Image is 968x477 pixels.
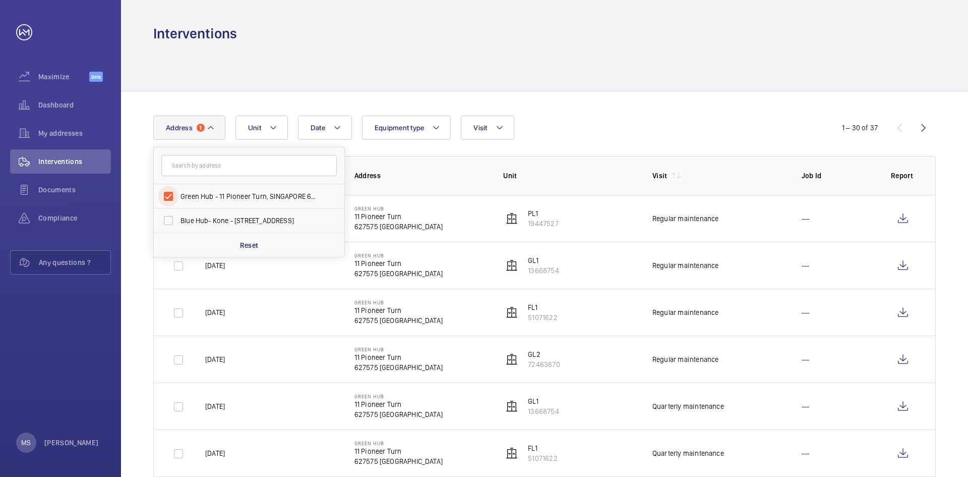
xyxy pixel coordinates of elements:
div: Quarterly maintenance [652,401,724,411]
p: PL1 [528,208,558,219]
p: [PERSON_NAME] [44,438,99,448]
p: 51071622 [528,453,557,463]
img: elevator.svg [506,447,518,459]
span: Maximize [38,72,89,82]
span: 1 [197,124,205,132]
p: Green Hub [354,346,443,352]
p: 627575 [GEOGRAPHIC_DATA] [354,362,443,373]
span: Beta [89,72,103,82]
p: 11 Pioneer Turn [354,211,443,222]
img: elevator.svg [506,400,518,412]
div: Regular maintenance [652,214,718,224]
p: Green Hub [354,440,443,446]
span: Address [166,124,193,132]
p: --- [802,260,810,271]
p: Green Hub [354,205,443,211]
p: MS [21,438,31,448]
p: 11 Pioneer Turn [354,258,443,269]
p: Reset [240,240,259,250]
p: Green Hub [354,252,443,258]
p: 627575 [GEOGRAPHIC_DATA] [354,222,443,232]
p: 627575 [GEOGRAPHIC_DATA] [354,409,443,419]
input: Search by address [161,155,337,176]
p: --- [802,354,810,364]
p: --- [802,401,810,411]
p: 627575 [GEOGRAPHIC_DATA] [354,315,443,326]
p: GL1 [528,255,559,266]
span: Green Hub - 11 Pioneer Turn, SINGAPORE 627575 [180,191,319,201]
button: Equipment type [362,116,451,140]
p: 72463670 [528,359,560,369]
p: 11 Pioneer Turn [354,305,443,315]
p: [DATE] [205,307,225,317]
p: Address [354,171,488,181]
p: 19447527 [528,219,558,229]
button: Address1 [153,116,225,140]
div: Quarterly maintenance [652,448,724,458]
p: [DATE] [205,401,225,411]
span: Blue Hub- Kone - [STREET_ADDRESS] [180,216,319,226]
span: Any questions ? [39,257,110,268]
span: Visit [473,124,487,132]
p: 11 Pioneer Turn [354,446,443,456]
p: 11 Pioneer Turn [354,352,443,362]
p: [DATE] [205,260,225,271]
div: Regular maintenance [652,260,718,271]
p: Green Hub [354,299,443,305]
span: Date [311,124,325,132]
p: --- [802,214,810,224]
p: Visit [652,171,668,181]
p: GL2 [528,349,560,359]
p: --- [802,307,810,317]
img: elevator.svg [506,306,518,319]
p: [DATE] [205,448,225,458]
p: --- [802,448,810,458]
p: Report [891,171,915,181]
span: Dashboard [38,100,111,110]
p: Unit [503,171,636,181]
img: elevator.svg [506,353,518,365]
p: 51071622 [528,312,557,323]
button: Date [298,116,352,140]
span: Compliance [38,213,111,223]
span: Equipment type [375,124,425,132]
span: Interventions [38,156,111,167]
span: My addresses [38,128,111,138]
p: Green Hub [354,393,443,399]
p: 13668754 [528,266,559,276]
p: GL1 [528,396,559,406]
div: 1 – 30 of 37 [842,123,878,133]
span: Documents [38,185,111,195]
img: elevator.svg [506,213,518,225]
div: Regular maintenance [652,354,718,364]
p: 627575 [GEOGRAPHIC_DATA] [354,456,443,466]
span: Unit [248,124,261,132]
p: FL1 [528,443,557,453]
p: 11 Pioneer Turn [354,399,443,409]
h1: Interventions [153,24,237,43]
button: Unit [235,116,288,140]
p: 627575 [GEOGRAPHIC_DATA] [354,269,443,279]
p: FL1 [528,302,557,312]
p: Job Id [802,171,875,181]
p: [DATE] [205,354,225,364]
button: Visit [461,116,514,140]
img: elevator.svg [506,259,518,272]
div: Regular maintenance [652,307,718,317]
p: 13668754 [528,406,559,416]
